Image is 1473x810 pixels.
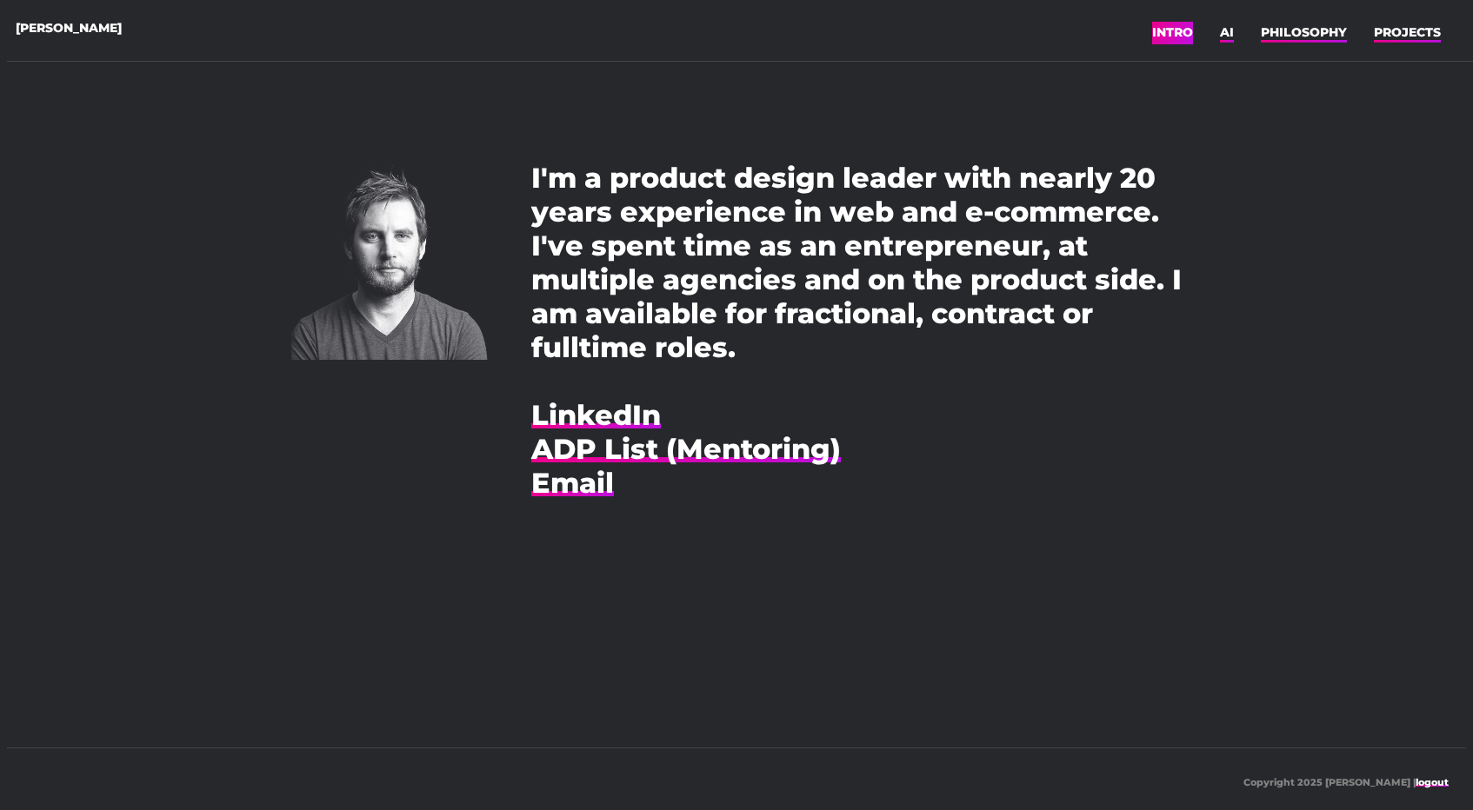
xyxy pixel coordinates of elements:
[531,466,614,500] a: Email
[531,432,841,466] a: ADP List (Mentoring)
[1220,19,1234,45] a: AI
[1152,19,1193,45] a: INTRO
[1416,776,1449,788] a: logout
[1261,19,1347,45] a: PHILOSOPHY
[1226,758,1466,807] p: Copyright 2025 [PERSON_NAME] |
[1374,19,1441,45] a: PROJECTS
[291,161,1182,500] p: I'm a product design leader with nearly 20 years experience in web and e-commerce. I've spent tim...
[16,15,122,41] a: [PERSON_NAME]
[531,398,661,432] a: LinkedIn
